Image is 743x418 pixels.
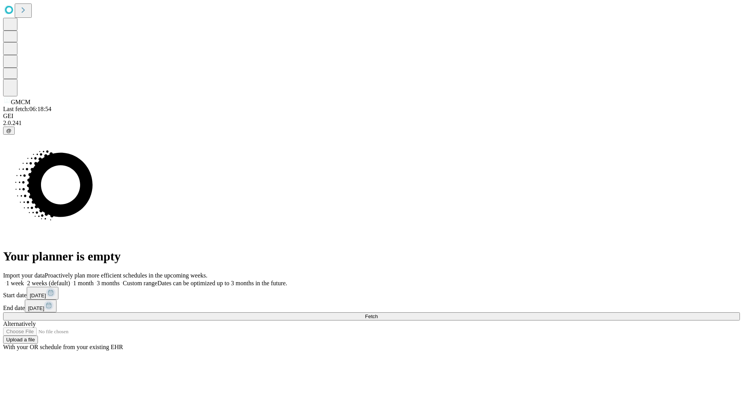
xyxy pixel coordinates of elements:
[30,293,46,298] span: [DATE]
[3,249,740,264] h1: Your planner is empty
[3,272,45,279] span: Import your data
[97,280,120,286] span: 3 months
[123,280,157,286] span: Custom range
[27,287,58,300] button: [DATE]
[3,344,123,350] span: With your OR schedule from your existing EHR
[6,280,24,286] span: 1 week
[28,305,44,311] span: [DATE]
[158,280,287,286] span: Dates can be optimized up to 3 months in the future.
[6,128,12,134] span: @
[365,313,378,319] span: Fetch
[3,127,15,135] button: @
[3,312,740,320] button: Fetch
[73,280,94,286] span: 1 month
[3,120,740,127] div: 2.0.241
[27,280,70,286] span: 2 weeks (default)
[25,300,56,312] button: [DATE]
[3,320,36,327] span: Alternatively
[3,300,740,312] div: End date
[45,272,207,279] span: Proactively plan more efficient schedules in the upcoming weeks.
[3,106,51,112] span: Last fetch: 06:18:54
[11,99,31,105] span: GMCM
[3,336,38,344] button: Upload a file
[3,113,740,120] div: GEI
[3,287,740,300] div: Start date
